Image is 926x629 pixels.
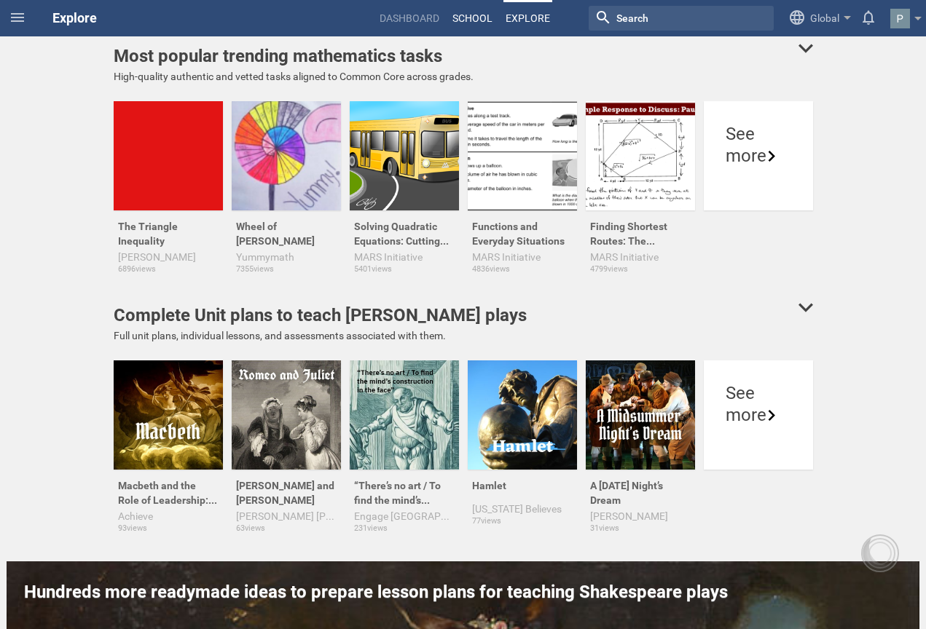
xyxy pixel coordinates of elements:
div: 63 views [232,523,341,534]
div: 7355 views [232,264,341,274]
a: Finding Shortest Routes: The Schoolyard ProblemMARS Initiative4799views [586,101,695,276]
div: Functions and Everyday Situations [468,210,577,250]
a: School [450,2,495,34]
a: [PERSON_NAME] [590,509,691,523]
a: The Triangle Inequality[PERSON_NAME]6896views [114,101,223,276]
a: [PERSON_NAME] and [PERSON_NAME][PERSON_NAME] [PERSON_NAME] [PERSON_NAME]63views [232,360,341,535]
a: Hamlet[US_STATE] Believes77views [468,360,577,535]
div: “There’s no art / To find the mind’s construction in the face” [350,470,459,509]
input: Search [615,9,726,28]
a: MARS Initiative [472,250,573,264]
div: 31 views [586,523,695,534]
div: 77 views [468,516,577,526]
div: more [726,404,791,426]
div: Macbeth and the Role of Leadership: Who is in Control? [114,470,223,509]
div: 93 views [114,523,223,534]
a: Wheel of [PERSON_NAME]Yummymath7355views [232,101,341,276]
a: Macbeth and the Role of Leadership: Who is in Control?Achieve93views [114,360,223,535]
div: more [726,145,791,167]
a: Seemore [704,360,813,535]
a: [PERSON_NAME] [PERSON_NAME] [PERSON_NAME] [236,509,337,523]
div: Wheel of [PERSON_NAME] [232,210,341,250]
div: Hamlet [468,470,577,502]
div: 6896 views [114,264,223,274]
a: Engage [GEOGRAPHIC_DATA] [354,509,455,523]
div: Most popular trending mathematics tasks [114,43,442,69]
a: Solving Quadratic Equations: Cutting CornersMARS Initiative5401views [350,101,459,276]
a: Seemore [704,101,813,276]
div: See [726,382,791,404]
div: See [726,123,791,145]
div: 5401 views [350,264,459,274]
a: MARS Initiative [354,250,455,264]
a: Yummymath [236,250,337,264]
a: [US_STATE] Believes [472,502,573,516]
div: Solving Quadratic Equations: Cutting Corners [350,210,459,250]
div: Hundreds more readymade ideas to prepare lesson plans for teaching Shakespeare plays [24,579,902,605]
div: 4799 views [586,264,695,274]
div: 231 views [350,523,459,534]
a: Explore [503,2,552,34]
div: The Triangle Inequality [114,210,223,250]
a: Functions and Everyday SituationsMARS Initiative4836views [468,101,577,276]
span: Explore [52,10,97,25]
a: MARS Initiative [590,250,691,264]
a: A [DATE] Night’s Dream[PERSON_NAME]31views [586,360,695,535]
div: [PERSON_NAME] and [PERSON_NAME] [232,470,341,509]
div: Finding Shortest Routes: The Schoolyard Problem [586,210,695,250]
div: High-quality authentic and vetted tasks aligned to Common Core across grades. [114,69,813,84]
div: 4836 views [468,264,577,274]
a: [PERSON_NAME] [118,250,219,264]
div: A [DATE] Night’s Dream [586,470,695,509]
div: Complete Unit plans to teach [PERSON_NAME] plays [114,302,527,328]
div: Full unit plans, individual lessons, and assessments associated with them. [114,328,813,343]
a: Dashboard [377,2,442,34]
a: Achieve [118,509,219,523]
a: “There’s no art / To find the mind’s construction in the face”Engage [GEOGRAPHIC_DATA]231views [350,360,459,535]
